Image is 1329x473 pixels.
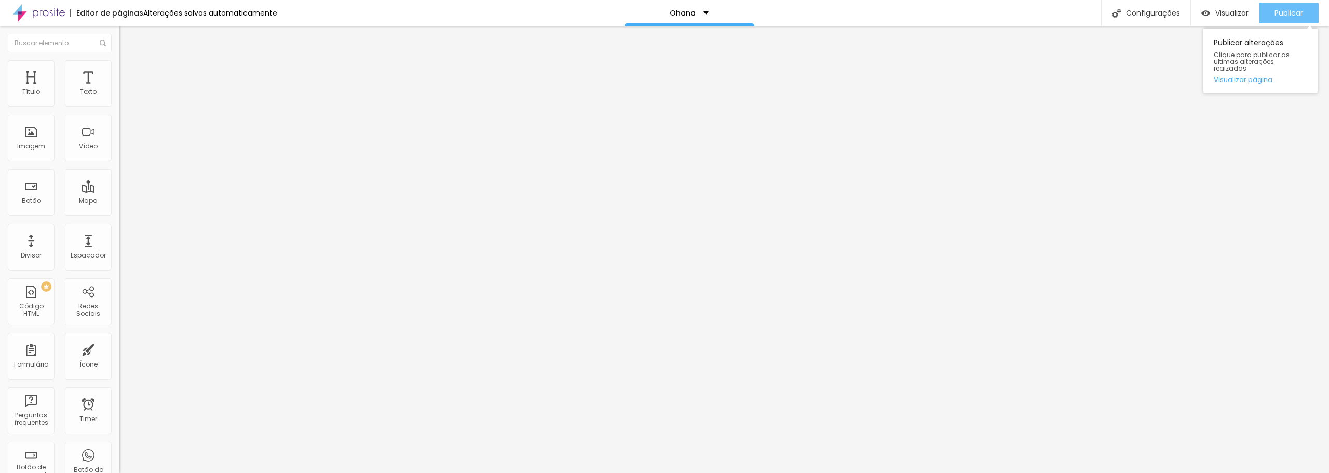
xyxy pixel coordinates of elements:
[119,26,1329,473] iframe: Editor
[17,143,45,150] div: Imagem
[1201,9,1210,18] img: view-1.svg
[100,40,106,46] img: Icone
[67,303,109,318] div: Redes Sociais
[10,412,51,427] div: Perguntas frequentes
[1215,9,1249,17] span: Visualizar
[79,197,98,205] div: Mapa
[22,88,40,96] div: Título
[670,9,696,17] p: Ohana
[143,9,277,17] div: Alterações salvas automaticamente
[1214,51,1307,72] span: Clique para publicar as ultimas alterações reaizadas
[10,303,51,318] div: Código HTML
[1274,9,1303,17] span: Publicar
[8,34,112,52] input: Buscar elemento
[14,361,48,368] div: Formulário
[22,197,41,205] div: Botão
[1259,3,1319,23] button: Publicar
[80,88,97,96] div: Texto
[70,9,143,17] div: Editor de páginas
[21,252,42,259] div: Divisor
[1112,9,1121,18] img: Icone
[1203,29,1318,93] div: Publicar alterações
[1214,76,1307,83] a: Visualizar página
[79,361,98,368] div: Ícone
[71,252,106,259] div: Espaçador
[79,143,98,150] div: Vídeo
[79,415,97,423] div: Timer
[1191,3,1259,23] button: Visualizar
